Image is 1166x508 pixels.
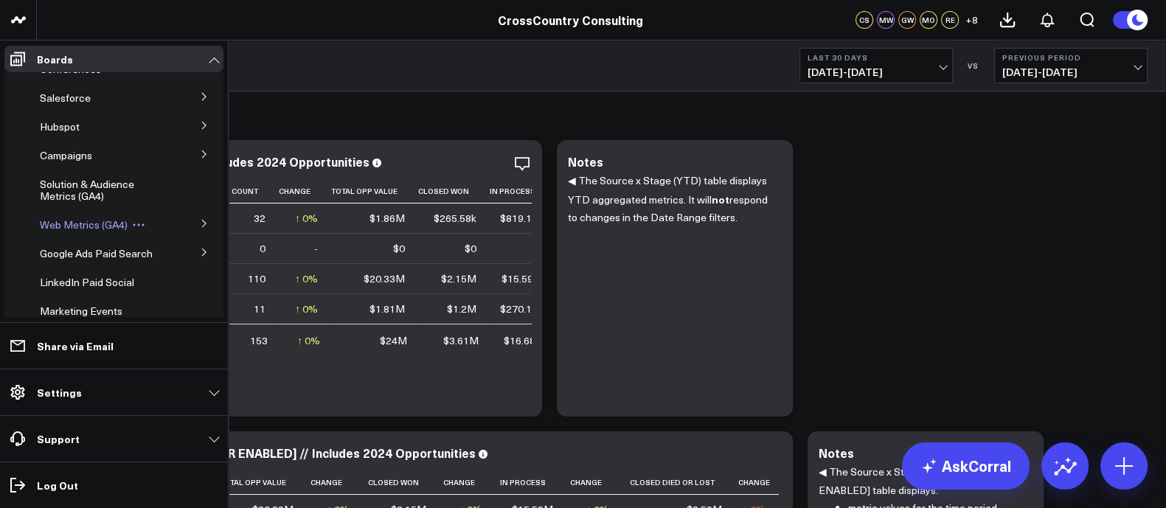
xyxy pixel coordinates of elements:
[441,271,476,286] div: $2.15M
[568,172,782,402] div: ◀ The Source x Stage (YTD) table displays YTD aggregated metrics. It will respond to changes in t...
[440,470,496,495] th: Change
[622,470,735,495] th: Closed Died Or Lost
[364,271,405,286] div: $20.33M
[496,470,566,495] th: In Process
[40,91,91,105] span: Salesforce
[393,241,405,256] div: $0
[40,63,101,75] a: Conferences
[856,11,873,29] div: CS
[331,179,418,203] th: Total Opp Value
[434,211,476,226] div: $265.58k
[808,66,945,78] span: [DATE] - [DATE]
[4,472,223,498] a: Log Out
[799,48,953,83] button: Last 30 Days[DATE]-[DATE]
[380,333,407,348] div: $24M
[40,177,134,203] span: Solution & Audience Metrics (GA4)
[40,305,122,317] a: Marketing Events
[279,179,331,203] th: Change
[37,479,78,491] p: Log Out
[566,470,622,495] th: Change
[214,470,307,495] th: Total Opp Value
[254,302,266,316] div: 11
[37,386,82,398] p: Settings
[369,211,405,226] div: $1.86M
[418,179,490,203] th: Closed Won
[498,12,643,28] a: CrossCountry Consulting
[40,119,80,133] span: Hubspot
[40,218,128,232] span: Web Metrics (GA4)
[877,11,895,29] div: MW
[297,333,320,348] div: ↑ 0%
[40,248,153,260] a: Google Ads Paid Search
[500,211,543,226] div: $819.17k
[735,470,779,495] th: Change
[37,340,114,352] p: Share via Email
[40,148,92,162] span: Campaigns
[307,470,363,495] th: Change
[40,121,80,133] a: Hubspot
[40,276,134,288] a: LinkedIn Paid Social
[250,333,268,348] div: 153
[40,275,134,289] span: LinkedIn Paid Social
[214,179,279,203] th: Opp Count
[504,333,545,348] div: $16.68M
[295,211,318,226] div: ↑ 0%
[40,219,128,231] a: Web Metrics (GA4)
[443,333,479,348] div: $3.61M
[808,53,945,62] b: Last 30 Days
[254,211,266,226] div: 32
[465,241,476,256] div: $0
[40,246,153,260] span: Google Ads Paid Search
[40,304,122,318] span: Marketing Events
[40,178,162,202] a: Solution & Audience Metrics (GA4)
[363,470,440,495] th: Closed Won
[37,433,80,445] p: Support
[66,445,476,461] div: Source x Stage [DATE FILTER ENABLED] // Includes 2024 Opportunities
[941,11,959,29] div: RE
[994,48,1148,83] button: Previous Period[DATE]-[DATE]
[1002,66,1139,78] span: [DATE] - [DATE]
[314,241,318,256] div: -
[712,192,729,206] b: not
[502,271,543,286] div: $15.59M
[962,11,980,29] button: +8
[447,302,476,316] div: $1.2M
[40,150,92,161] a: Campaigns
[819,463,1021,499] p: ◀ The Source x Stage [DATE FILTER ENABLED] table displays:
[920,11,937,29] div: MO
[1002,53,1139,62] b: Previous Period
[295,271,318,286] div: ↑ 0%
[960,61,987,70] div: VS
[819,445,854,461] div: Notes
[248,271,266,286] div: 110
[490,179,556,203] th: In Process
[902,442,1030,490] a: AskCorral
[260,241,266,256] div: 0
[568,153,603,170] div: Notes
[965,15,978,25] span: + 8
[295,302,318,316] div: ↑ 0%
[369,302,405,316] div: $1.81M
[500,302,543,316] div: $270.18k
[37,53,73,65] p: Boards
[898,11,916,29] div: GW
